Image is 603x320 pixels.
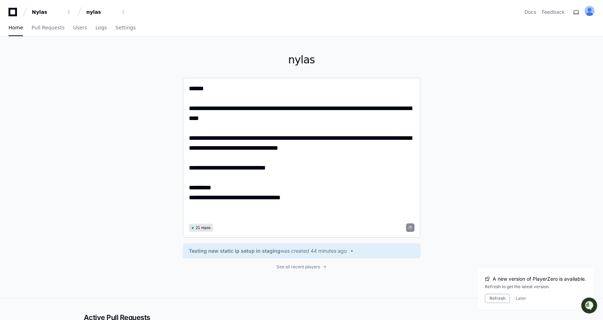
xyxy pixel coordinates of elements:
div: Welcome [7,28,129,40]
a: Settings [115,20,135,36]
a: See all recent players [183,264,421,270]
a: Pull Requests [31,20,64,36]
a: Docs [524,8,536,16]
div: We're offline, but we'll be back soon! [24,60,103,65]
a: Logs [95,20,107,36]
span: Pylon [70,74,86,80]
h1: nylas [183,53,421,66]
button: Start new chat [120,55,129,63]
div: nylas [86,8,117,16]
span: A new version of PlayerZero is available. [493,275,586,282]
span: Logs [95,25,107,30]
span: Home [8,25,23,30]
div: Nylas [32,8,62,16]
button: Nylas [29,6,74,18]
a: Testing new static ip setup in stagingwas created 44 minutes ago [189,247,414,255]
span: Settings [115,25,135,30]
button: nylas [83,6,129,18]
span: Testing new static ip setup in staging [189,247,280,255]
a: Powered byPylon [50,74,86,80]
img: PlayerZero [7,7,21,21]
a: Home [8,20,23,36]
img: 1756235613930-3d25f9e4-fa56-45dd-b3ad-e072dfbd1548 [7,53,20,65]
button: Feedback [542,8,565,16]
button: Later [516,296,526,301]
div: Refresh to get the latest version. [485,284,586,290]
span: Users [73,25,87,30]
img: ALV-UjU-Uivu_cc8zlDcn2c9MNEgVYayUocKx0gHV_Yy_SMunaAAd7JZxK5fgww1Mi-cdUJK5q-hvUHnPErhbMG5W0ta4bF9-... [585,6,595,16]
span: was created 44 minutes ago [280,247,347,255]
a: Users [73,20,87,36]
span: See all recent players [277,264,320,270]
iframe: Open customer support [580,297,599,316]
button: Refresh [485,294,510,303]
span: 21 repos [196,225,211,230]
div: Start new chat [24,53,116,60]
span: Pull Requests [31,25,64,30]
